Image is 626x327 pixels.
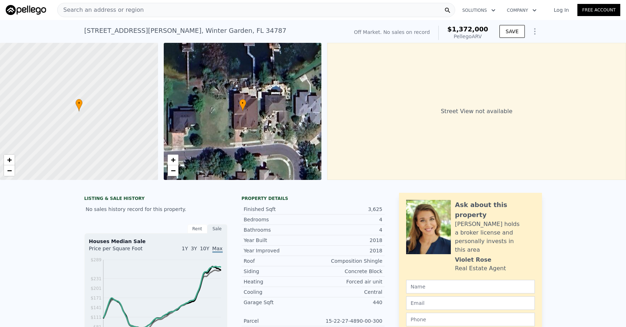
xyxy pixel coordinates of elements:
[354,29,430,36] div: Off Market. No sales on record
[7,166,12,175] span: −
[244,216,313,223] div: Bedrooms
[501,4,542,17] button: Company
[7,155,12,164] span: +
[244,299,313,306] div: Garage Sqft
[244,247,313,254] div: Year Improved
[168,165,178,176] a: Zoom out
[447,25,488,33] span: $1,372,000
[212,246,223,253] span: Max
[406,296,535,310] input: Email
[90,286,102,291] tspan: $201
[4,155,15,165] a: Zoom in
[313,206,383,213] div: 3,625
[447,33,488,40] div: Pellego ARV
[182,246,188,251] span: 1Y
[90,315,102,320] tspan: $111
[84,196,227,203] div: LISTING & SALE HISTORY
[455,220,535,254] div: [PERSON_NAME] holds a broker license and personally invests in this area
[90,296,102,301] tspan: $171
[244,288,313,296] div: Cooling
[455,256,492,264] div: Violet Rose
[200,246,209,251] span: 10Y
[313,288,383,296] div: Central
[313,237,383,244] div: 2018
[75,100,83,106] span: •
[313,247,383,254] div: 2018
[191,246,197,251] span: 3Y
[244,278,313,285] div: Heating
[4,165,15,176] a: Zoom out
[89,238,223,245] div: Houses Median Sale
[313,317,383,325] div: 15-22-27-4890-00-300
[187,224,207,233] div: Rent
[244,317,313,325] div: Parcel
[171,155,175,164] span: +
[171,166,175,175] span: −
[207,224,227,233] div: Sale
[242,196,385,201] div: Property details
[313,257,383,265] div: Composition Shingle
[244,206,313,213] div: Finished Sqft
[455,200,535,220] div: Ask about this property
[90,257,102,262] tspan: $289
[84,26,286,36] div: [STREET_ADDRESS][PERSON_NAME] , Winter Garden , FL 34787
[58,6,144,14] span: Search an address or region
[499,25,524,38] button: SAVE
[528,24,542,39] button: Show Options
[244,268,313,275] div: Siding
[244,257,313,265] div: Roof
[239,99,246,111] div: •
[75,99,83,111] div: •
[6,5,46,15] img: Pellego
[545,6,577,14] a: Log In
[313,216,383,223] div: 4
[90,305,102,310] tspan: $141
[90,276,102,281] tspan: $231
[577,4,620,16] a: Free Account
[244,237,313,244] div: Year Built
[84,203,227,216] div: No sales history record for this property.
[313,278,383,285] div: Forced air unit
[313,299,383,306] div: 440
[89,245,156,256] div: Price per Square Foot
[327,43,626,180] div: Street View not available
[455,264,506,273] div: Real Estate Agent
[313,226,383,233] div: 4
[168,155,178,165] a: Zoom in
[313,268,383,275] div: Concrete Block
[406,280,535,293] input: Name
[457,4,501,17] button: Solutions
[244,226,313,233] div: Bathrooms
[406,313,535,326] input: Phone
[239,100,246,106] span: •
